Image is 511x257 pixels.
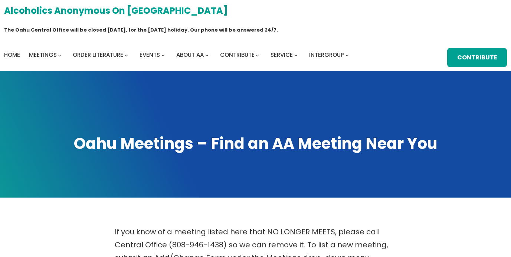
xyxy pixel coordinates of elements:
[29,51,57,59] span: Meetings
[4,3,228,19] a: Alcoholics Anonymous on [GEOGRAPHIC_DATA]
[345,53,349,57] button: Intergroup submenu
[4,50,20,60] a: Home
[4,26,278,34] h1: The Oahu Central Office will be closed [DATE], for the [DATE] holiday. Our phone will be answered...
[220,50,255,60] a: Contribute
[271,51,293,59] span: Service
[73,51,123,59] span: Order Literature
[29,50,57,60] a: Meetings
[140,51,160,59] span: Events
[176,51,204,59] span: About AA
[176,50,204,60] a: About AA
[140,50,160,60] a: Events
[161,53,165,57] button: Events submenu
[125,53,128,57] button: Order Literature submenu
[294,53,298,57] button: Service submenu
[309,50,344,60] a: Intergroup
[447,48,507,67] a: Contribute
[271,50,293,60] a: Service
[4,50,351,60] nav: Intergroup
[220,51,255,59] span: Contribute
[58,53,61,57] button: Meetings submenu
[256,53,259,57] button: Contribute submenu
[205,53,209,57] button: About AA submenu
[4,51,20,59] span: Home
[309,51,344,59] span: Intergroup
[7,133,504,154] h1: Oahu Meetings – Find an AA Meeting Near You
